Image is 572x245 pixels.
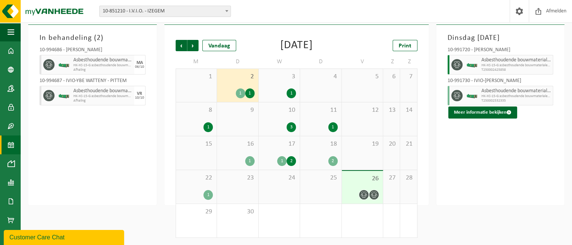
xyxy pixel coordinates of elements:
[245,88,255,98] div: 1
[346,106,379,114] span: 12
[404,140,413,148] span: 21
[73,68,132,72] span: Afhaling
[180,140,213,148] span: 15
[135,96,144,100] div: 10/10
[287,156,296,166] div: 2
[262,174,296,182] span: 24
[287,122,296,132] div: 3
[328,156,338,166] div: 2
[383,55,400,68] td: Z
[262,73,296,81] span: 3
[387,73,396,81] span: 6
[221,208,255,216] span: 30
[137,61,143,65] div: MA
[277,156,287,166] div: 1
[221,174,255,182] span: 23
[73,88,132,94] span: Asbesthoudende bouwmaterialen cementgebonden (hechtgebonden)
[137,91,142,96] div: VR
[481,94,551,99] span: HK-XC-15-G asbesthoudende bouwmaterialen cementgebonden (hec
[387,174,396,182] span: 27
[481,88,551,94] span: Asbesthoudende bouwmaterialen cementgebonden (hechtgebonden)
[236,88,245,98] div: 1
[180,73,213,81] span: 1
[346,175,379,183] span: 26
[73,63,132,68] span: HK-XC-15-G asbesthoudende bouwmaterialen cementgebonden (hec
[180,208,213,216] span: 29
[217,55,259,68] td: D
[135,65,144,69] div: 06/10
[448,47,554,55] div: 10-991720 - [PERSON_NAME]
[180,174,213,182] span: 22
[187,40,199,51] span: Volgende
[342,55,384,68] td: V
[262,140,296,148] span: 17
[221,106,255,114] span: 9
[404,174,413,182] span: 28
[387,140,396,148] span: 20
[259,55,300,68] td: W
[203,122,213,132] div: 1
[262,106,296,114] span: 10
[4,228,126,245] iframe: chat widget
[287,88,296,98] div: 1
[202,40,236,51] div: Vandaag
[481,99,551,103] span: T250002532335
[100,6,231,17] span: 10-851210 - I.V.I.O. - IZEGEM
[304,140,338,148] span: 18
[400,55,417,68] td: Z
[39,78,146,86] div: 10-994687 - IVIO-YBE WATTENY - PITTEM
[176,40,187,51] span: Vorige
[328,122,338,132] div: 1
[346,140,379,148] span: 19
[387,106,396,114] span: 13
[73,94,132,99] span: HK-XC-15-G asbesthoudende bouwmaterialen cementgebonden (hec
[404,106,413,114] span: 14
[304,174,338,182] span: 25
[203,190,213,200] div: 1
[448,78,554,86] div: 10-991730 - IVIO-[PERSON_NAME]
[481,57,551,63] span: Asbesthoudende bouwmaterialen cementgebonden (hechtgebonden)
[280,40,313,51] div: [DATE]
[180,106,213,114] span: 8
[304,73,338,81] span: 4
[300,55,342,68] td: D
[97,34,101,42] span: 2
[346,73,379,81] span: 5
[448,32,554,44] h3: Dinsdag [DATE]
[58,93,70,99] img: HK-XC-15-GN-00
[304,106,338,114] span: 11
[73,99,132,103] span: Afhaling
[221,140,255,148] span: 16
[176,55,217,68] td: M
[481,68,551,72] span: T250002425858
[393,40,417,51] a: Print
[466,93,478,99] img: HK-XC-15-GN-00
[73,57,132,63] span: Asbesthoudende bouwmaterialen cementgebonden (hechtgebonden)
[404,73,413,81] span: 7
[39,47,146,55] div: 10-994686 - [PERSON_NAME]
[481,63,551,68] span: HK-XC-15-G asbesthoudende bouwmaterialen cementgebonden (hec
[466,62,478,68] img: HK-XC-15-GN-00
[99,6,231,17] span: 10-851210 - I.V.I.O. - IZEGEM
[58,62,70,68] img: HK-XC-15-GN-00
[399,43,411,49] span: Print
[39,32,146,44] h3: In behandeling ( )
[221,73,255,81] span: 2
[245,156,255,166] div: 1
[448,107,517,119] button: Meer informatie bekijken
